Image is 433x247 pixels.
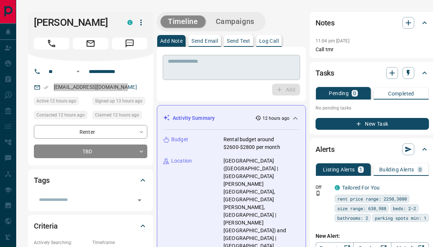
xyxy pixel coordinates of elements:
p: 11:04 pm [DATE] [316,38,349,44]
div: Tags [34,171,147,189]
div: Alerts [316,140,429,158]
p: Building Alerts [379,167,414,172]
div: Criteria [34,217,147,235]
button: Open [74,67,82,76]
p: Send Text [227,38,250,44]
button: Campaigns [208,15,262,28]
p: 0 [419,167,422,172]
p: Activity Summary [173,114,215,122]
p: Budget [171,136,188,143]
span: bathrooms: 2 [337,214,368,222]
svg: Push Notification Only [316,191,321,196]
span: Contacted 12 hours ago [36,111,85,119]
button: Open [134,195,145,205]
p: Send Email [191,38,218,44]
button: New Task [316,118,429,130]
p: 12 hours ago [263,115,289,122]
p: 0 [353,91,356,96]
span: Call [34,38,69,49]
p: Timeframe: [92,239,147,246]
div: condos.ca [127,20,133,25]
span: rent price range: 2250,3080 [337,195,407,202]
div: Mon Oct 13 2025 [34,111,89,121]
p: Pending [329,91,349,96]
p: Actively Searching: [34,239,89,246]
div: Mon Oct 13 2025 [34,97,89,107]
h1: [PERSON_NAME] [34,17,116,28]
p: Log Call [259,38,279,44]
span: size range: 630,988 [337,205,386,212]
span: Claimed 12 hours ago [95,111,139,119]
span: parking spots min: 1 [375,214,426,222]
div: Activity Summary12 hours ago [163,111,300,125]
div: Notes [316,14,429,32]
a: Tailored For You [342,185,380,191]
p: Add Note [160,38,183,44]
p: Completed [388,91,414,96]
h2: Tags [34,174,49,186]
p: Location [171,157,192,165]
p: New Alert: [316,232,429,240]
a: [EMAIL_ADDRESS][DOMAIN_NAME] [54,84,137,90]
span: Active 12 hours ago [36,97,76,105]
div: TBD [34,145,147,158]
span: Message [112,38,147,49]
p: Off [316,184,330,191]
h2: Alerts [316,143,335,155]
span: Signed up 13 hours ago [95,97,142,105]
h2: Notes [316,17,335,29]
svg: Email Verified [43,85,49,90]
p: No pending tasks [316,102,429,114]
span: Email [73,38,108,49]
div: Tasks [316,64,429,82]
button: Timeline [161,15,205,28]
h2: Criteria [34,220,58,232]
div: Mon Oct 13 2025 [92,111,147,121]
div: condos.ca [335,185,340,190]
div: Mon Oct 13 2025 [92,97,147,107]
h2: Tasks [316,67,334,79]
div: Renter [34,125,147,139]
span: beds: 2-2 [393,205,416,212]
p: Call tmr [316,46,429,53]
p: 1 [359,167,362,172]
p: Listing Alerts [323,167,355,172]
p: Rental budget around $2600-$2800 per month [223,136,300,151]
